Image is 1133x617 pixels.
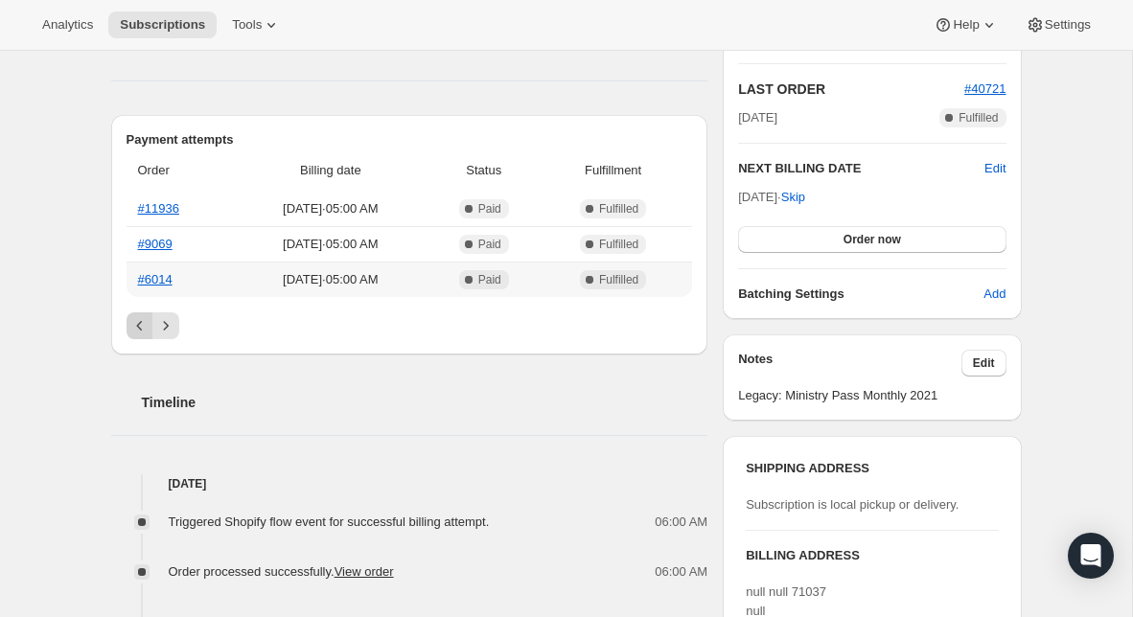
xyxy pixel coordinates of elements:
span: Billing date [239,161,422,180]
h4: [DATE] [111,474,708,493]
span: 06:00 AM [655,562,707,582]
h3: BILLING ADDRESS [746,546,998,565]
a: #9069 [138,237,173,251]
button: Edit [961,350,1006,377]
button: Help [922,11,1009,38]
span: Order now [844,232,901,247]
h3: SHIPPING ADDRESS [746,459,998,478]
div: Open Intercom Messenger [1068,533,1114,579]
button: #40721 [964,80,1006,99]
span: Help [953,17,979,33]
button: Analytics [31,11,104,38]
span: Status [433,161,534,180]
h2: Payment attempts [127,130,693,149]
span: Paid [478,237,501,252]
button: Order now [738,226,1006,253]
span: Paid [478,201,501,217]
h6: Batching Settings [738,285,983,304]
span: [DATE] · [738,190,805,204]
span: [DATE] · 05:00 AM [239,199,422,218]
button: Settings [1014,11,1102,38]
span: Tools [232,17,262,33]
a: #6014 [138,272,173,286]
span: Add [983,285,1006,304]
span: Analytics [42,17,93,33]
button: Next [152,312,179,339]
span: Edit [973,355,995,371]
th: Order [127,149,234,192]
span: Fulfilled [599,272,638,287]
span: Fulfilled [959,110,998,126]
span: Fulfilled [599,237,638,252]
span: Triggered Shopify flow event for successful billing attempt. [169,514,490,529]
span: Fulfilled [599,201,638,217]
button: Tools [220,11,292,38]
h2: NEXT BILLING DATE [738,159,984,178]
nav: Pagination [127,312,693,339]
span: [DATE] · 05:00 AM [239,270,422,289]
span: 06:00 AM [655,513,707,532]
span: Subscription is local pickup or delivery. [746,497,959,512]
a: #11936 [138,201,179,216]
span: Skip [781,188,805,207]
span: Settings [1045,17,1091,33]
h3: Notes [738,350,961,377]
h2: Timeline [142,393,708,412]
span: Legacy: Ministry Pass Monthly 2021 [738,386,1006,405]
span: [DATE] [738,108,777,127]
a: View order [335,564,394,579]
span: Paid [478,272,501,287]
span: [DATE] · 05:00 AM [239,235,422,254]
button: Edit [984,159,1006,178]
a: #40721 [964,81,1006,96]
span: Order processed successfully. [169,564,394,579]
button: Previous [127,312,153,339]
span: Fulfillment [545,161,681,180]
button: Subscriptions [108,11,217,38]
span: Subscriptions [120,17,205,33]
button: Add [972,279,1017,309]
button: Skip [770,182,817,213]
h2: LAST ORDER [738,80,964,99]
